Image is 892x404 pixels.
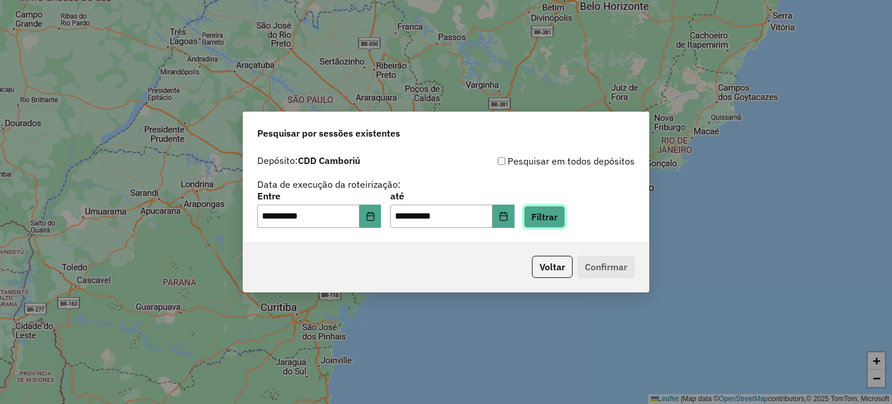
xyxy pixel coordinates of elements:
label: Depósito: [257,153,360,167]
button: Filtrar [524,206,565,228]
div: Pesquisar em todos depósitos [446,154,635,168]
label: Entre [257,189,381,203]
strong: CDD Camboriú [298,155,360,166]
button: Choose Date [492,205,515,228]
span: Pesquisar por sessões existentes [257,126,400,140]
label: até [390,189,514,203]
button: Voltar [532,256,573,278]
button: Choose Date [359,205,382,228]
label: Data de execução da roteirização: [257,177,401,191]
